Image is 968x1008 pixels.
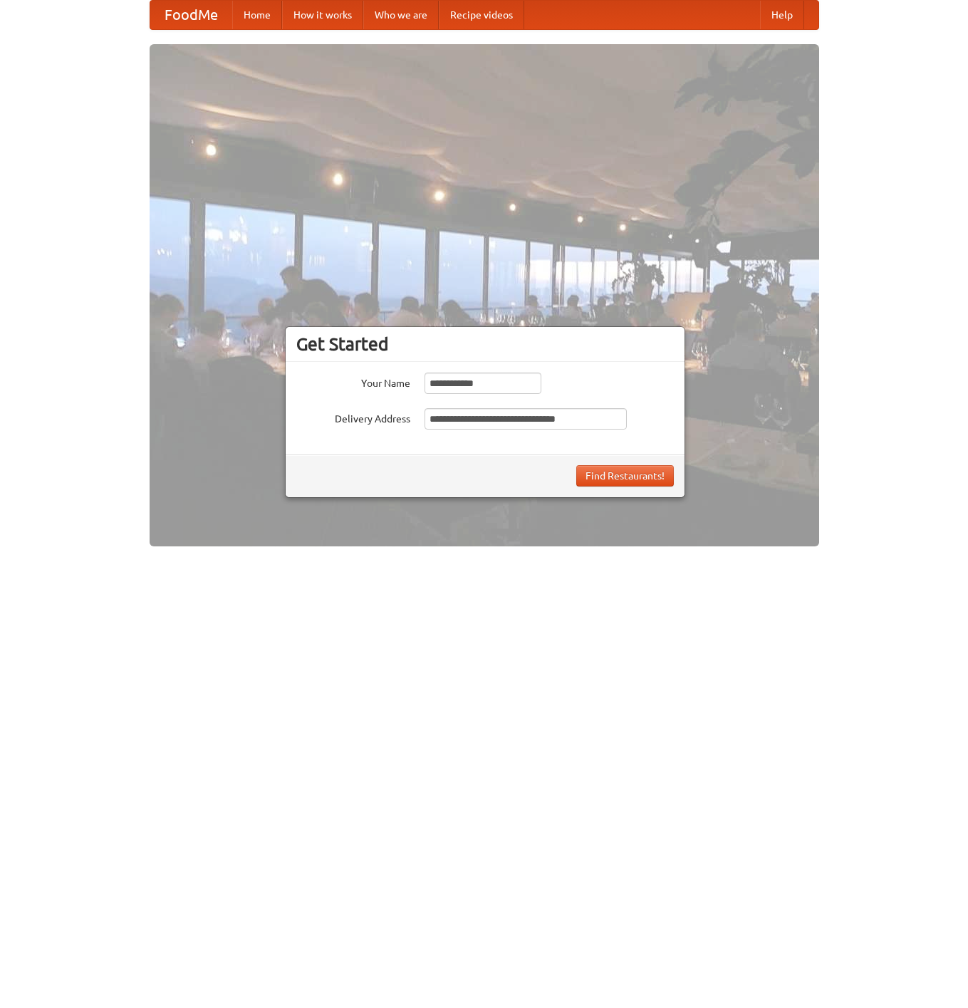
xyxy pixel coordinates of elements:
a: Help [760,1,804,29]
a: FoodMe [150,1,232,29]
a: How it works [282,1,363,29]
a: Who we are [363,1,439,29]
label: Your Name [296,373,410,390]
label: Delivery Address [296,408,410,426]
a: Home [232,1,282,29]
a: Recipe videos [439,1,524,29]
button: Find Restaurants! [576,465,674,487]
h3: Get Started [296,333,674,355]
